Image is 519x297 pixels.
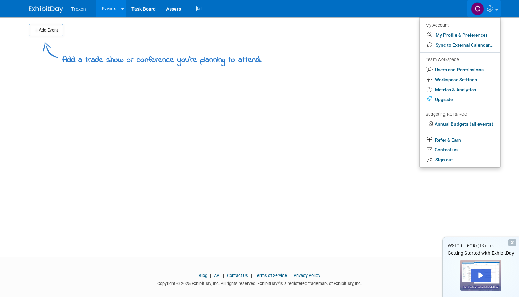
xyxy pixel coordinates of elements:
[249,273,254,278] span: |
[71,6,86,12] span: Trexon
[221,273,226,278] span: |
[29,6,63,13] img: ExhibitDay
[426,56,494,64] div: Team Workspace
[255,273,287,278] a: Terms of Service
[420,75,500,85] a: Workspace Settings
[426,111,494,118] div: Budgeting, ROI & ROO
[62,49,262,66] div: Add a trade show or conference you're planning to attend.
[227,273,248,278] a: Contact Us
[293,273,320,278] a: Privacy Policy
[214,273,220,278] a: API
[420,94,500,104] a: Upgrade
[277,281,280,284] sup: ®
[29,24,63,36] button: Add Event
[508,239,516,246] div: Dismiss
[420,30,500,40] a: My Profile & Preferences
[420,135,500,145] a: Refer & Earn
[420,145,500,155] a: Contact us
[288,273,292,278] span: |
[420,155,500,165] a: Sign out
[420,65,500,75] a: Users and Permissions
[420,40,500,50] a: Sync to External Calendar...
[478,243,496,248] span: (13 mins)
[443,242,519,249] div: Watch Demo
[208,273,213,278] span: |
[471,269,491,282] div: Play
[420,119,500,129] a: Annual Budgets (all events)
[426,21,494,29] div: My Account
[420,85,500,95] a: Metrics & Analytics
[199,273,207,278] a: Blog
[471,2,484,15] img: Chris Linton
[443,250,519,256] div: Getting Started with ExhibitDay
